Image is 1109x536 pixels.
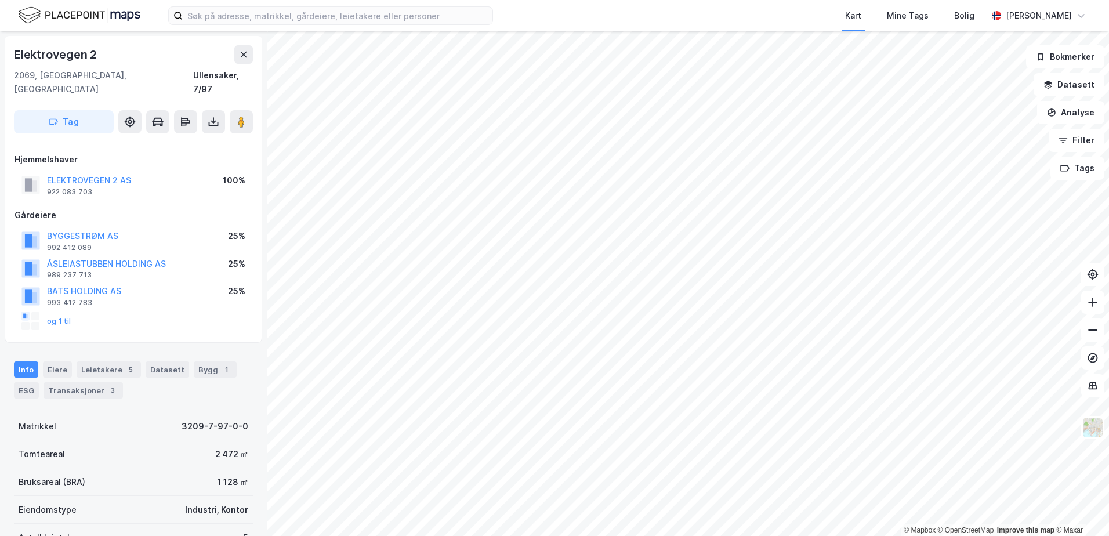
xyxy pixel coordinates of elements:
button: Datasett [1034,73,1104,96]
div: Transaksjoner [44,382,123,399]
div: Matrikkel [19,419,56,433]
div: Bolig [954,9,974,23]
div: Leietakere [77,361,141,378]
div: Hjemmelshaver [15,153,252,166]
div: Mine Tags [887,9,929,23]
div: 989 237 713 [47,270,92,280]
div: 25% [228,229,245,243]
div: 992 412 089 [47,243,92,252]
div: [PERSON_NAME] [1006,9,1072,23]
button: Tag [14,110,114,133]
div: Bygg [194,361,237,378]
img: logo.f888ab2527a4732fd821a326f86c7f29.svg [19,5,140,26]
div: 5 [125,364,136,375]
div: ESG [14,382,39,399]
div: Info [14,361,38,378]
div: 1 128 ㎡ [218,475,248,489]
div: 3 [107,385,118,396]
a: Mapbox [904,526,936,534]
input: Søk på adresse, matrikkel, gårdeiere, leietakere eller personer [183,7,492,24]
img: Z [1082,417,1104,439]
div: 2069, [GEOGRAPHIC_DATA], [GEOGRAPHIC_DATA] [14,68,193,96]
div: Ullensaker, 7/97 [193,68,253,96]
div: Eiendomstype [19,503,77,517]
div: 3209-7-97-0-0 [182,419,248,433]
a: Improve this map [997,526,1054,534]
div: 25% [228,284,245,298]
div: Kart [845,9,861,23]
button: Filter [1049,129,1104,152]
div: Gårdeiere [15,208,252,222]
button: Tags [1050,157,1104,180]
div: Bruksareal (BRA) [19,475,85,489]
button: Bokmerker [1026,45,1104,68]
div: 100% [223,173,245,187]
div: Eiere [43,361,72,378]
div: Elektrovegen 2 [14,45,99,64]
div: 993 412 783 [47,298,92,307]
a: OpenStreetMap [938,526,994,534]
div: Kontrollprogram for chat [1051,480,1109,536]
div: 922 083 703 [47,187,92,197]
div: Tomteareal [19,447,65,461]
div: 2 472 ㎡ [215,447,248,461]
button: Analyse [1037,101,1104,124]
iframe: Chat Widget [1051,480,1109,536]
div: Datasett [146,361,189,378]
div: 25% [228,257,245,271]
div: Industri, Kontor [185,503,248,517]
div: 1 [220,364,232,375]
